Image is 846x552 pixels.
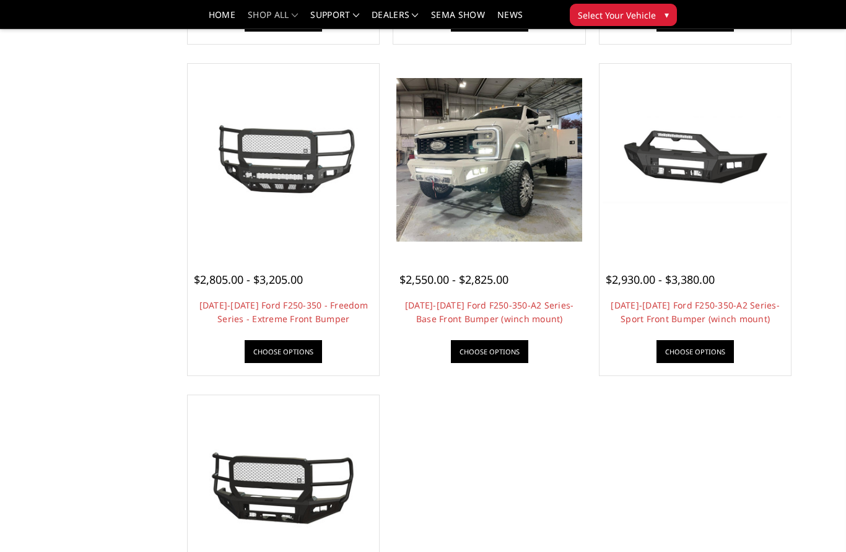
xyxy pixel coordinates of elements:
[396,67,582,252] a: 2023-2025 Ford F250-350-A2 Series-Base Front Bumper (winch mount) 2023-2025 Ford F250-350-A2 Seri...
[606,272,715,287] span: $2,930.00 - $3,380.00
[405,299,574,325] a: [DATE]-[DATE] Ford F250-350-A2 Series-Base Front Bumper (winch mount)
[611,299,780,325] a: [DATE]-[DATE] Ford F250-350-A2 Series-Sport Front Bumper (winch mount)
[191,67,376,252] a: 2023-2025 Ford F250-350 - Freedom Series - Extreme Front Bumper 2023-2025 Ford F250-350 - Freedom...
[603,67,788,252] a: 2023-2025 Ford F250-350-A2 Series-Sport Front Bumper (winch mount) 2023-2025 Ford F250-350-A2 Ser...
[665,8,669,21] span: ▾
[191,449,376,534] img: 2023-2025 Ford F250-350-A2 Series-Extreme Front Bumper (winch mount)
[199,299,368,325] a: [DATE]-[DATE] Ford F250-350 - Freedom Series - Extreme Front Bumper
[656,340,734,363] a: Choose Options
[310,11,359,28] a: Support
[497,11,523,28] a: News
[570,4,677,26] button: Select Your Vehicle
[451,340,528,363] a: Choose Options
[399,272,508,287] span: $2,550.00 - $2,825.00
[194,272,303,287] span: $2,805.00 - $3,205.00
[578,9,656,22] span: Select Your Vehicle
[245,340,322,363] a: Choose Options
[431,11,485,28] a: SEMA Show
[372,11,419,28] a: Dealers
[209,11,235,28] a: Home
[396,78,582,242] img: 2023-2025 Ford F250-350-A2 Series-Base Front Bumper (winch mount)
[248,11,298,28] a: shop all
